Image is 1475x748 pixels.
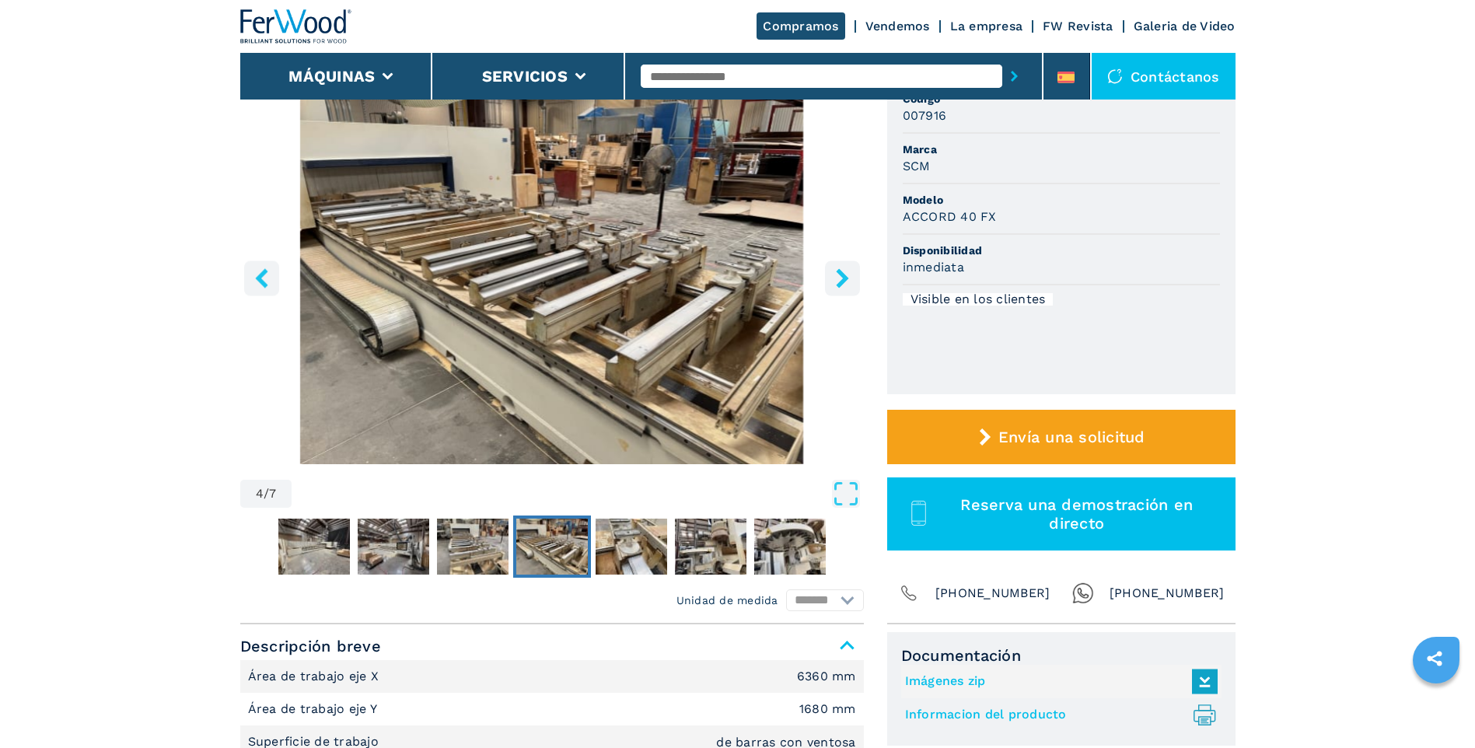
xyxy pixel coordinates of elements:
[1415,639,1454,678] a: sharethis
[1072,582,1094,604] img: Whatsapp
[596,519,667,575] img: 6ea5da06a8f600c2830b22ef35856184
[675,519,746,575] img: ea71ded0d3059cd9401d210fc4403ca2
[998,428,1145,446] span: Envía una solicitud
[757,12,844,40] a: Compramos
[676,592,778,608] em: Unidad de medida
[1092,53,1236,100] div: Contáctanos
[358,519,429,575] img: 296b060921b7543ecd109b2414514128
[797,670,856,683] em: 6360 mm
[1409,678,1463,736] iframe: Chat
[887,410,1236,464] button: Envía una solicitud
[903,157,931,175] h3: SCM
[903,243,1220,258] span: Disponibilidad
[240,9,352,44] img: Ferwood
[1134,19,1236,33] a: Galeria de Video
[1043,19,1113,33] a: FW Revista
[256,488,264,500] span: 4
[799,703,856,715] em: 1680 mm
[248,668,383,685] p: Área de trabajo eje X
[672,516,750,578] button: Go to Slide 6
[903,208,997,225] h3: ACCORD 40 FX
[513,516,591,578] button: Go to Slide 4
[950,19,1023,33] a: La empresa
[355,516,432,578] button: Go to Slide 2
[295,480,859,508] button: Open Fullscreen
[592,516,670,578] button: Go to Slide 5
[903,258,964,276] h3: inmediata
[935,582,1050,604] span: [PHONE_NUMBER]
[240,516,864,578] nav: Thumbnail Navigation
[1002,58,1026,94] button: submit-button
[244,260,279,295] button: left-button
[482,67,568,86] button: Servicios
[264,488,269,500] span: /
[240,87,864,464] img: Centro De Mecanizado De 5 Ejes SCM ACCORD 40 FX
[887,477,1236,551] button: Reserva una demostración en directo
[269,488,276,500] span: 7
[288,67,375,86] button: Máquinas
[936,495,1217,533] span: Reserva una demostración en directo
[240,632,864,660] span: Descripción breve
[434,516,512,578] button: Go to Slide 3
[865,19,930,33] a: Vendemos
[1107,68,1123,84] img: Contáctanos
[901,646,1222,665] span: Documentación
[1110,582,1225,604] span: [PHONE_NUMBER]
[437,519,509,575] img: e491bfd79bece28f75d578dd9f495924
[903,293,1054,306] div: Visible en los clientes
[754,519,826,575] img: 1912c56c318c70cb20b90d1dccf04872
[905,669,1210,694] a: Imágenes zip
[903,192,1220,208] span: Modelo
[905,702,1210,728] a: Informacion del producto
[248,701,382,718] p: Área de trabajo eje Y
[825,260,860,295] button: right-button
[903,142,1220,157] span: Marca
[240,87,864,464] div: Go to Slide 4
[751,516,829,578] button: Go to Slide 7
[278,519,350,575] img: 6c4f3809d54494bac4809216c0419997
[898,582,920,604] img: Phone
[275,516,353,578] button: Go to Slide 1
[516,519,588,575] img: 6e06ddab098d759ca624b14e661e0851
[903,107,947,124] h3: 007916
